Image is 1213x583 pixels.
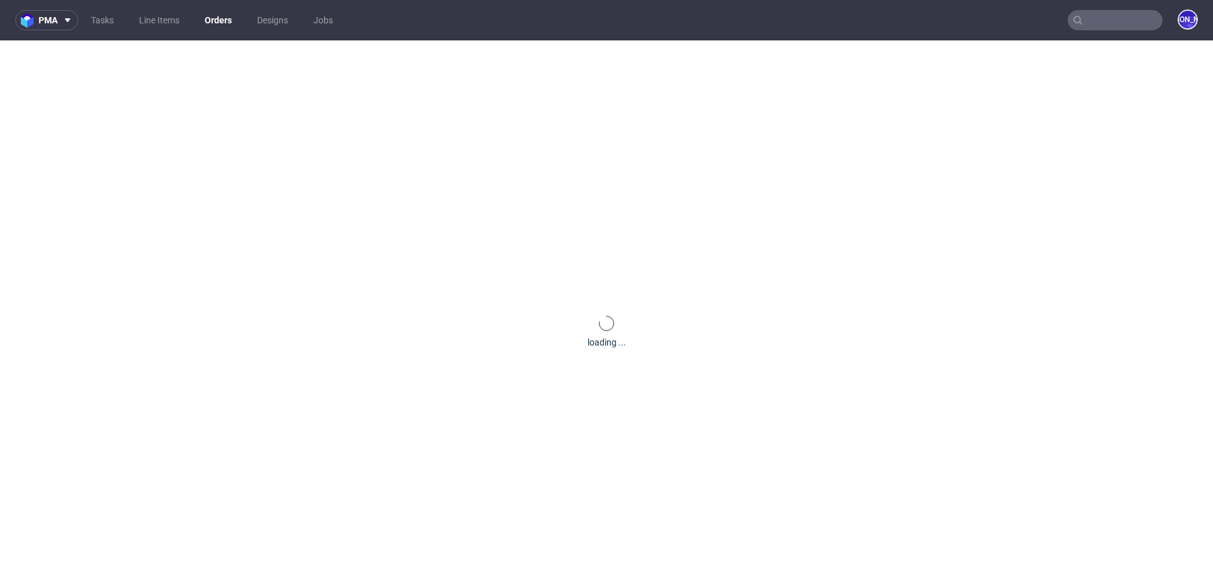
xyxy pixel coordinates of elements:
span: pma [39,16,57,25]
a: Jobs [306,10,341,30]
a: Designs [250,10,296,30]
button: pma [15,10,78,30]
a: Orders [197,10,239,30]
a: Line Items [131,10,187,30]
img: logo [21,13,39,28]
figcaption: [PERSON_NAME] [1179,11,1197,28]
a: Tasks [83,10,121,30]
div: loading ... [588,336,626,349]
